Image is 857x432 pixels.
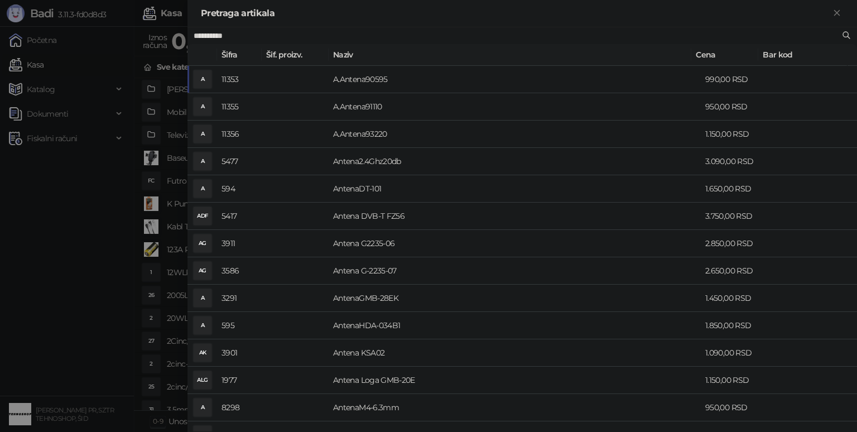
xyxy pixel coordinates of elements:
[194,70,211,88] div: A
[329,367,701,394] td: Antena Loga GMB-20E
[217,175,262,203] td: 594
[194,180,211,198] div: A
[194,125,211,143] div: A
[329,44,691,66] th: Naziv
[201,7,830,20] div: Pretraga artikala
[329,93,701,121] td: A.Antena91110
[194,344,211,362] div: AK
[217,93,262,121] td: 11355
[701,230,768,257] td: 2.850,00 RSD
[701,148,768,175] td: 3.090,00 RSD
[217,312,262,339] td: 595
[217,203,262,230] td: 5417
[701,312,768,339] td: 1.850,00 RSD
[701,203,768,230] td: 3.750,00 RSD
[329,312,701,339] td: AntenaHDA-034B1
[329,339,701,367] td: Antena KSA02
[217,148,262,175] td: 5477
[329,257,701,285] td: Antena G-2235-07
[194,399,211,416] div: A
[329,394,701,421] td: AntenaM4-6.3mm
[758,44,848,66] th: Bar kod
[329,66,701,93] td: A.Antena90595
[217,44,262,66] th: Šifra
[217,230,262,257] td: 3911
[194,289,211,307] div: A
[217,339,262,367] td: 3901
[691,44,758,66] th: Cena
[329,230,701,257] td: Antena G2235-06
[329,121,701,148] td: A.Antena93220
[194,371,211,389] div: ALG
[217,66,262,93] td: 11353
[217,121,262,148] td: 11356
[194,207,211,225] div: ADF
[701,339,768,367] td: 1.090,00 RSD
[329,203,701,230] td: Antena DVB-T FZ56
[701,66,768,93] td: 990,00 RSD
[194,98,211,116] div: A
[194,262,211,280] div: AG
[217,285,262,312] td: 3291
[194,152,211,170] div: A
[217,394,262,421] td: 8298
[329,175,701,203] td: AntenaDT-101
[329,285,701,312] td: AntenaGMB-28EK
[194,234,211,252] div: AG
[701,285,768,312] td: 1.450,00 RSD
[701,121,768,148] td: 1.150,00 RSD
[262,44,329,66] th: Šif. proizv.
[701,175,768,203] td: 1.650,00 RSD
[701,367,768,394] td: 1.150,00 RSD
[217,257,262,285] td: 3586
[329,148,701,175] td: Antena2.4Ghz20db
[701,93,768,121] td: 950,00 RSD
[701,257,768,285] td: 2.650,00 RSD
[701,394,768,421] td: 950,00 RSD
[217,367,262,394] td: 1977
[830,7,844,20] button: Zatvori
[194,316,211,334] div: A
